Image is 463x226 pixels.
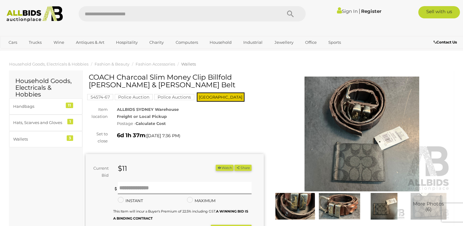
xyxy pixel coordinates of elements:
mark: Police Auction [115,94,153,100]
strong: Freight or Local Pickup [117,114,167,119]
a: Handbags 11 [9,98,82,115]
a: Household Goods, Electricals & Hobbies [9,62,88,66]
a: Sell with us [418,6,460,18]
img: Allbids.com.au [3,6,66,22]
a: Sports [324,37,345,47]
span: [GEOGRAPHIC_DATA] [197,92,245,102]
a: Wine [50,37,68,47]
button: Watch [216,165,233,171]
div: 3 [67,135,73,141]
a: Wallets [181,62,196,66]
a: Fashion Accessories [136,62,175,66]
a: 54574-67 [87,95,113,100]
button: Search [275,6,306,21]
span: More Photos (6) [413,202,444,212]
img: COACH Charcoal Slim Money Clip Billfold Wallet & R.M. Williams Belt [274,193,316,220]
a: Fashion & Beauty [95,62,129,66]
a: More Photos(6) [408,193,449,220]
small: This Item will incur a Buyer's Premium of 22.5% including GST. [113,209,248,220]
a: Wallets 3 [9,131,82,147]
li: Watch this item [216,165,233,171]
img: COACH Charcoal Slim Money Clip Billfold Wallet & R.M. Williams Belt [319,193,360,220]
div: Postage - [117,120,264,127]
b: Contact Us [434,40,457,44]
img: COACH Charcoal Slim Money Clip Billfold Wallet & R.M. Williams Belt [273,77,451,191]
strong: ALLBIDS SYDNEY Warehouse [117,107,179,112]
mark: 54574-67 [87,94,113,100]
a: Contact Us [434,39,458,46]
a: Police Auction [115,95,153,100]
span: [DATE] 7:36 PM [147,133,179,138]
button: Share [234,165,251,171]
a: Computers [172,37,202,47]
div: Wallets [13,136,64,143]
div: Hats, Scarves and Gloves [13,119,64,126]
div: 11 [66,103,73,108]
strong: Calculate Cost [136,121,166,126]
a: Sign In [337,8,358,14]
a: Household [206,37,236,47]
a: Hats, Scarves and Gloves 1 [9,115,82,131]
img: COACH Charcoal Slim Money Clip Billfold Wallet & R.M. Williams Belt [363,193,405,220]
h2: Household Goods, Electricals & Hobbies [15,77,76,98]
strong: 6d 1h 37m [117,132,145,139]
div: Current Bid [86,165,113,179]
a: Trucks [25,37,46,47]
a: Hospitality [112,37,142,47]
mark: Police Auctions [154,94,194,100]
span: | [359,8,360,14]
a: Industrial [239,37,267,47]
span: ( ) [145,133,180,138]
div: Handbags [13,103,64,110]
div: Set to close [81,130,112,145]
a: Antiques & Art [72,37,108,47]
a: Police Auctions [154,95,194,100]
div: Item location [81,106,112,120]
div: 1 [67,119,73,124]
a: Office [301,37,321,47]
label: MAXIMUM [187,197,215,204]
h1: COACH Charcoal Slim Money Clip Billfold [PERSON_NAME] & [PERSON_NAME] Belt [89,73,262,89]
a: Cars [5,37,21,47]
a: Register [361,8,381,14]
img: COACH Charcoal Slim Money Clip Billfold Wallet & R.M. Williams Belt [408,193,449,220]
a: [GEOGRAPHIC_DATA] [5,47,56,58]
a: Jewellery [271,37,297,47]
a: Charity [145,37,168,47]
strong: $11 [118,164,127,173]
label: INSTANT [118,197,143,204]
